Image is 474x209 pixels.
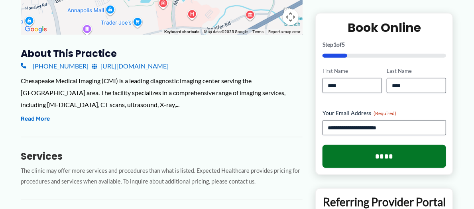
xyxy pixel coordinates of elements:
[92,60,169,72] a: [URL][DOMAIN_NAME]
[21,75,303,110] div: Chesapeake Medical Imaging (CMI) is a leading diagnostic imaging center serving the [GEOGRAPHIC_D...
[322,195,446,209] p: Referring Provider Portal
[23,24,49,35] a: Open this area in Google Maps (opens a new window)
[323,42,446,47] p: Step of
[323,109,446,117] label: Your Email Address
[164,29,199,35] button: Keyboard shortcuts
[23,24,49,35] img: Google
[268,29,300,34] a: Report a map error
[21,114,50,124] button: Read More
[283,9,299,25] button: Map camera controls
[204,29,248,34] span: Map data ©2025 Google
[21,47,303,60] h3: About this practice
[323,67,382,75] label: First Name
[21,150,303,162] h3: Services
[342,41,345,48] span: 5
[21,60,89,72] a: [PHONE_NUMBER]
[21,166,303,187] p: The clinic may offer more services and procedures than what is listed. Expected Healthcare provid...
[323,20,446,35] h2: Book Online
[387,67,446,75] label: Last Name
[252,29,264,34] a: Terms (opens in new tab)
[374,110,396,116] span: (Required)
[333,41,336,48] span: 1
